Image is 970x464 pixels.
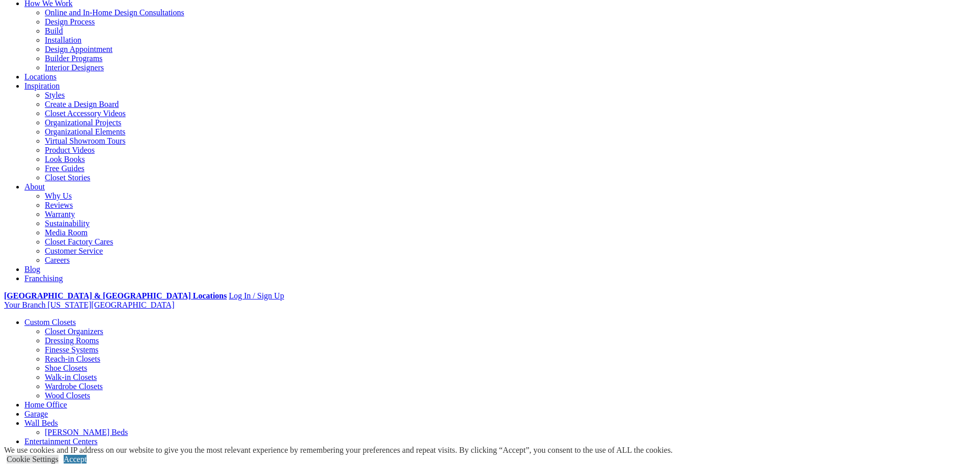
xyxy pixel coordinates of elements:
a: Interior Designers [45,63,104,72]
a: Locations [24,72,57,81]
a: Build [45,26,63,35]
a: [GEOGRAPHIC_DATA] & [GEOGRAPHIC_DATA] Locations [4,291,227,300]
a: Finesse Systems [45,345,98,354]
a: Online and In-Home Design Consultations [45,8,184,17]
a: Franchising [24,274,63,283]
span: [US_STATE][GEOGRAPHIC_DATA] [47,301,174,309]
a: Look Books [45,155,85,163]
a: Design Process [45,17,95,26]
a: Why Us [45,192,72,200]
a: Builder Programs [45,54,102,63]
a: Custom Closets [24,318,76,326]
a: Customer Service [45,247,103,255]
a: Organizational Elements [45,127,125,136]
a: Sustainability [45,219,90,228]
a: Installation [45,36,81,44]
a: Cookie Settings [7,455,59,463]
a: Closet Organizers [45,327,103,336]
a: Reviews [45,201,73,209]
a: Dressing Rooms [45,336,99,345]
a: Virtual Showroom Tours [45,137,126,145]
span: Your Branch [4,301,45,309]
a: Careers [45,256,70,264]
a: Media Room [45,228,88,237]
div: We use cookies and IP address on our website to give you the most relevant experience by remember... [4,446,673,455]
a: Wood Closets [45,391,90,400]
a: Log In / Sign Up [229,291,284,300]
a: Warranty [45,210,75,219]
a: Wall Beds [24,419,58,427]
a: Your Branch [US_STATE][GEOGRAPHIC_DATA] [4,301,174,309]
a: Garage [24,410,48,418]
a: Styles [45,91,65,99]
a: Accept [64,455,87,463]
a: Wardrobe Closets [45,382,103,391]
a: Closet Stories [45,173,90,182]
a: Walk-in Closets [45,373,97,381]
a: About [24,182,45,191]
a: Inspiration [24,81,60,90]
a: Free Guides [45,164,85,173]
a: Design Appointment [45,45,113,53]
a: Blog [24,265,40,274]
a: Closet Accessory Videos [45,109,126,118]
a: Home Office [24,400,67,409]
a: Closet Factory Cares [45,237,113,246]
a: Organizational Projects [45,118,121,127]
a: Reach-in Closets [45,354,100,363]
a: Shoe Closets [45,364,87,372]
a: Entertainment Centers [24,437,98,446]
a: Create a Design Board [45,100,119,108]
a: Product Videos [45,146,95,154]
a: [PERSON_NAME] Beds [45,428,128,436]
